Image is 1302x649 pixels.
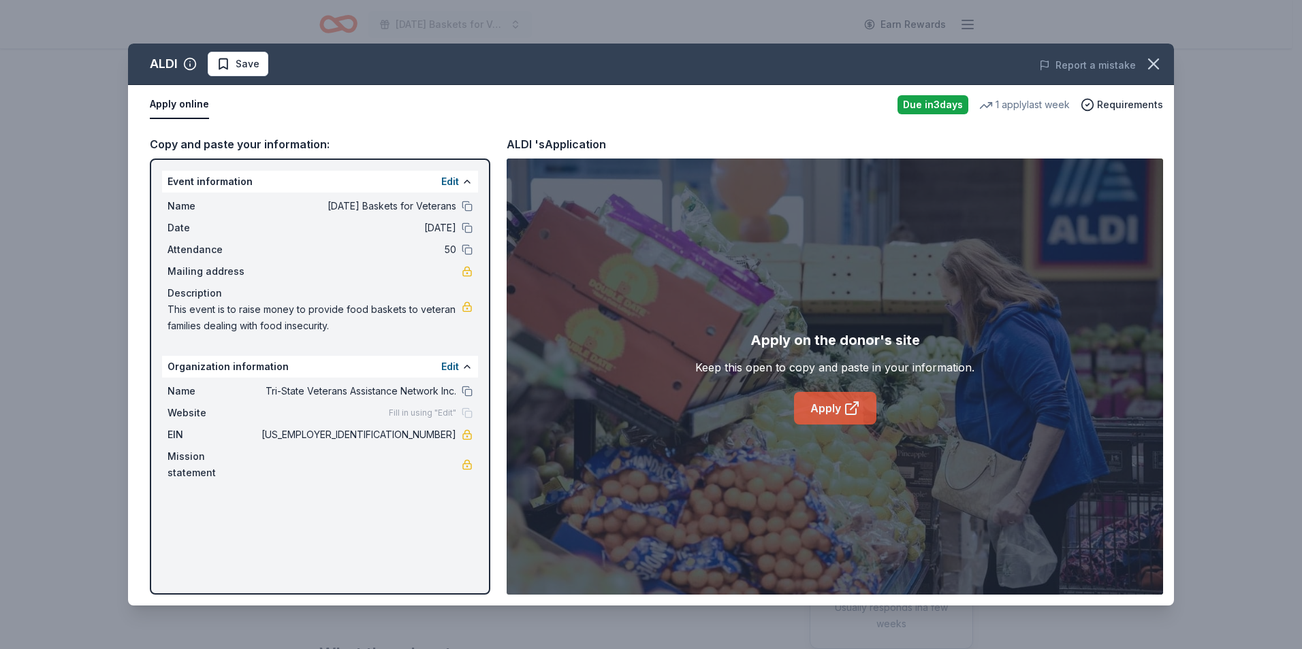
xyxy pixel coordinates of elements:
div: ALDI [150,53,178,75]
button: Apply online [150,90,209,119]
div: Copy and paste your information: [150,135,490,153]
span: Mailing address [168,263,259,280]
div: Event information [162,171,478,193]
span: Date [168,220,259,236]
a: Apply [794,392,876,425]
span: Attendance [168,242,259,258]
div: 1 apply last week [979,97,1070,113]
span: This event is to raise money to provide food baskets to veteran families dealing with food insecu... [168,301,462,334]
span: Save [236,56,259,72]
span: Name [168,198,259,214]
div: Organization information [162,356,478,378]
span: 50 [259,242,456,258]
button: Report a mistake [1039,57,1136,73]
span: Requirements [1097,97,1163,113]
span: Mission statement [168,448,259,481]
button: Save [208,52,268,76]
span: [US_EMPLOYER_IDENTIFICATION_NUMBER] [259,427,456,443]
div: Keep this open to copy and paste in your information. [695,359,974,376]
div: Apply on the donor's site [750,329,920,351]
span: Name [168,383,259,399]
span: Tri-State Veterans Assistance Network Inc. [259,383,456,399]
span: Website [168,405,259,421]
span: [DATE] [259,220,456,236]
span: EIN [168,427,259,443]
div: Due in 3 days [898,95,968,114]
span: [DATE] Baskets for Veterans [259,198,456,214]
div: ALDI 's Application [507,135,606,153]
button: Requirements [1081,97,1163,113]
div: Description [168,285,473,301]
button: Edit [441,173,459,190]
span: Fill in using "Edit" [389,407,456,418]
button: Edit [441,359,459,375]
